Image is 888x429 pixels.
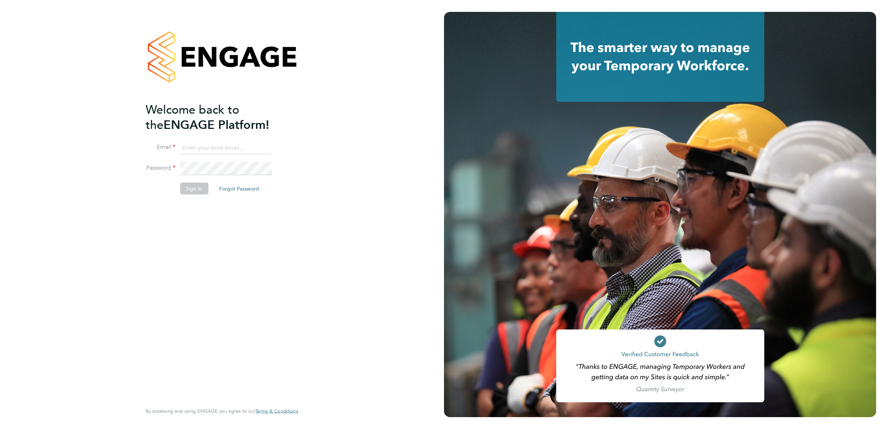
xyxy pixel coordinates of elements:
button: Forgot Password [213,183,265,195]
button: Sign In [180,183,208,195]
label: Email [146,143,175,151]
h2: ENGAGE Platform! [146,102,291,132]
input: Enter your work email... [180,141,272,155]
a: Terms & Conditions [255,408,298,414]
span: Welcome back to the [146,102,239,132]
label: Password [146,164,175,172]
span: By accessing and using ENGAGE you agree to our [146,408,298,414]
